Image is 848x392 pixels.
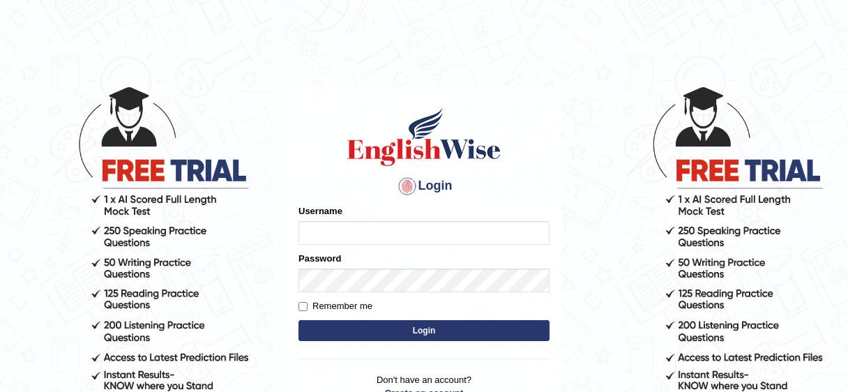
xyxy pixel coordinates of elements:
[298,320,550,341] button: Login
[298,204,342,218] label: Username
[298,175,550,197] h4: Login
[298,302,308,311] input: Remember me
[298,252,341,265] label: Password
[298,299,372,313] label: Remember me
[344,105,503,168] img: Logo of English Wise sign in for intelligent practice with AI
